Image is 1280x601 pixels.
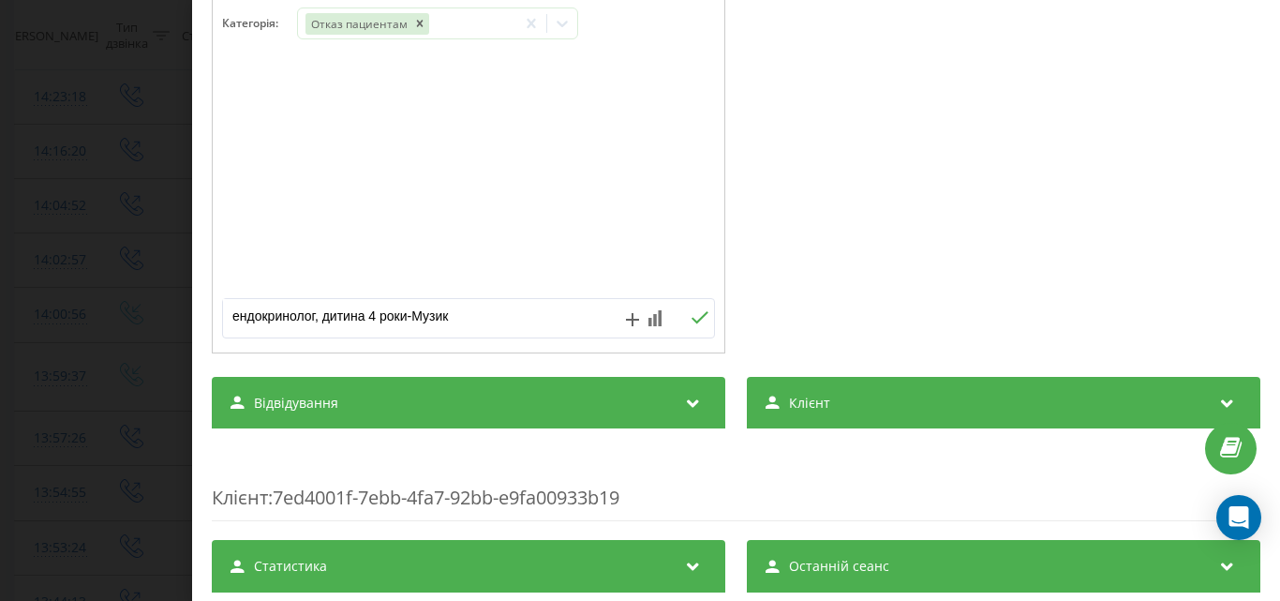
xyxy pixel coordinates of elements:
[789,394,830,413] span: Клієнт
[222,17,297,30] h4: Категорія :
[223,299,616,333] textarea: ендокринолог, дитина 4 роки-Музик
[409,13,428,35] div: Remove Отказ пациентам
[1216,495,1261,540] div: Open Intercom Messenger
[305,13,409,35] div: Отказ пациентам
[789,557,889,576] span: Останній сеанс
[212,485,268,510] span: Клієнт
[254,557,327,576] span: Статистика
[212,447,1260,521] div: : 7ed4001f-7ebb-4fa7-92bb-e9fa00933b19
[254,394,338,413] span: Відвідування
